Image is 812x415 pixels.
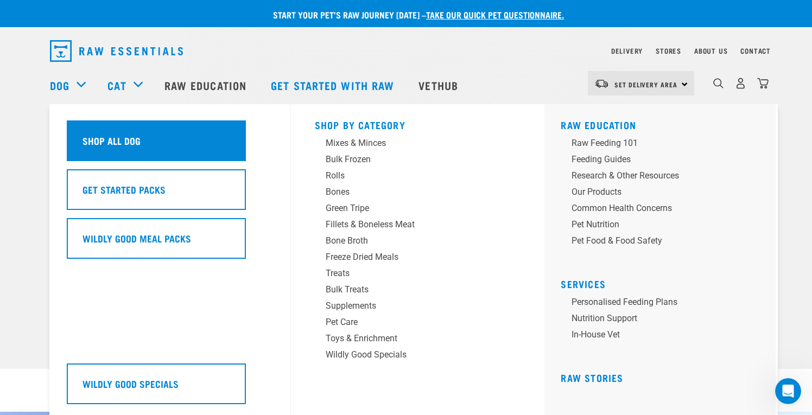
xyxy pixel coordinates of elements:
[315,299,521,316] a: Supplements
[83,376,179,391] h5: Wildly Good Specials
[572,137,741,150] div: Raw Feeding 101
[561,169,767,186] a: Research & Other Resources
[315,218,521,234] a: Fillets & Boneless Meat
[775,378,801,404] iframe: Intercom live chat
[315,169,521,186] a: Rolls
[326,186,495,199] div: Bones
[315,153,521,169] a: Bulk Frozen
[326,267,495,280] div: Treats
[315,202,521,218] a: Green Tripe
[83,231,191,245] h5: Wildly Good Meal Packs
[315,234,521,251] a: Bone Broth
[50,40,183,62] img: Raw Essentials Logo
[315,332,521,348] a: Toys & Enrichment
[594,79,609,88] img: van-moving.png
[67,218,273,267] a: Wildly Good Meal Packs
[107,77,126,93] a: Cat
[694,49,727,53] a: About Us
[315,267,521,283] a: Treats
[572,186,741,199] div: Our Products
[561,137,767,153] a: Raw Feeding 101
[572,153,741,166] div: Feeding Guides
[326,251,495,264] div: Freeze Dried Meals
[561,278,767,287] h5: Services
[67,120,273,169] a: Shop All Dog
[315,119,521,128] h5: Shop By Category
[561,186,767,202] a: Our Products
[326,153,495,166] div: Bulk Frozen
[326,283,495,296] div: Bulk Treats
[614,82,677,86] span: Set Delivery Area
[611,49,643,53] a: Delivery
[326,299,495,312] div: Supplements
[561,234,767,251] a: Pet Food & Food Safety
[426,12,564,17] a: take our quick pet questionnaire.
[315,283,521,299] a: Bulk Treats
[740,49,771,53] a: Contact
[561,153,767,169] a: Feeding Guides
[713,78,724,88] img: home-icon-1@2x.png
[408,63,472,107] a: Vethub
[83,133,141,148] h5: Shop All Dog
[315,137,521,153] a: Mixes & Minces
[326,348,495,361] div: Wildly Good Specials
[757,78,769,89] img: home-icon@2x.png
[315,251,521,267] a: Freeze Dried Meals
[561,122,636,127] a: Raw Education
[326,234,495,247] div: Bone Broth
[67,169,273,218] a: Get Started Packs
[326,137,495,150] div: Mixes & Minces
[315,186,521,202] a: Bones
[315,316,521,332] a: Pet Care
[326,332,495,345] div: Toys & Enrichment
[83,182,166,196] h5: Get Started Packs
[326,316,495,329] div: Pet Care
[572,169,741,182] div: Research & Other Resources
[260,63,408,107] a: Get started with Raw
[326,169,495,182] div: Rolls
[561,312,767,328] a: Nutrition Support
[67,363,273,412] a: Wildly Good Specials
[561,328,767,344] a: In-house vet
[326,202,495,215] div: Green Tripe
[735,78,746,89] img: user.png
[572,202,741,215] div: Common Health Concerns
[561,202,767,218] a: Common Health Concerns
[315,348,521,365] a: Wildly Good Specials
[561,296,767,312] a: Personalised Feeding Plans
[41,36,771,66] nav: dropdown navigation
[50,77,69,93] a: Dog
[561,218,767,234] a: Pet Nutrition
[572,234,741,247] div: Pet Food & Food Safety
[572,218,741,231] div: Pet Nutrition
[154,63,260,107] a: Raw Education
[561,375,623,380] a: Raw Stories
[326,218,495,231] div: Fillets & Boneless Meat
[656,49,681,53] a: Stores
